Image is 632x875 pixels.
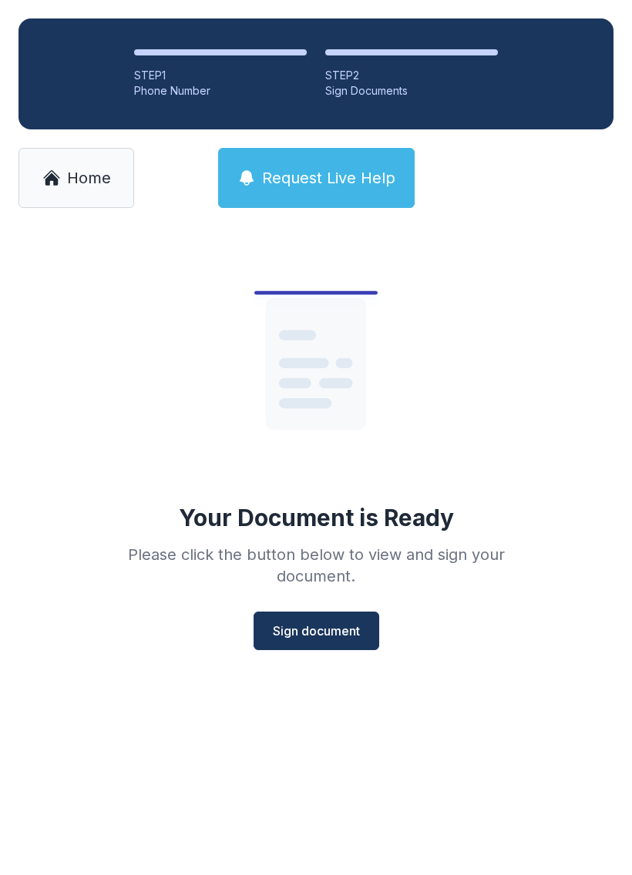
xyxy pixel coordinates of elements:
div: Please click the button below to view and sign your document. [94,544,538,587]
div: STEP 1 [134,68,307,83]
span: Request Live Help [262,167,395,189]
div: Phone Number [134,83,307,99]
div: Sign Documents [325,83,498,99]
span: Home [67,167,111,189]
span: Sign document [273,622,360,640]
div: STEP 2 [325,68,498,83]
div: Your Document is Ready [179,504,454,531]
